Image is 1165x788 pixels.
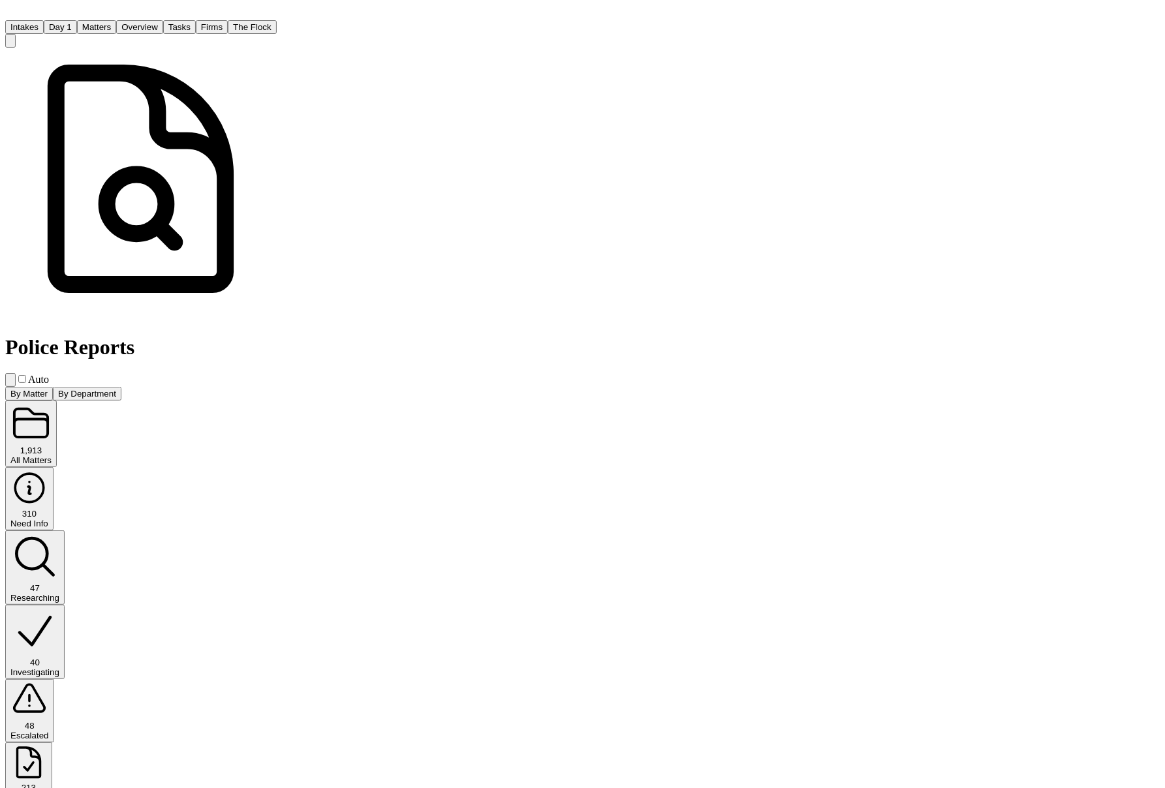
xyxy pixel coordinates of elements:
a: Intakes [5,21,44,32]
div: Researching [10,593,59,603]
button: By Matter [5,387,53,401]
div: Escalated [10,731,49,740]
button: Matters [77,20,116,34]
div: 40 [10,658,59,667]
button: The Flock [228,20,277,34]
button: Refresh (Cmd+R) [5,373,16,387]
a: The Flock [228,21,277,32]
button: 47Researching [5,530,65,605]
a: Day 1 [44,21,77,32]
button: 1,913All Matters [5,401,57,467]
button: 48Escalated [5,679,54,743]
a: Home [5,8,21,20]
a: Matters [77,21,116,32]
h1: Police Reports [5,335,277,359]
div: 47 [10,583,59,593]
div: Need Info [10,519,48,528]
button: 40Investigating [5,605,65,679]
a: Firms [196,21,228,32]
div: 1,913 [10,446,52,455]
div: 310 [10,509,48,519]
div: Investigating [10,667,59,677]
a: Tasks [163,21,196,32]
label: Auto [16,374,49,385]
button: Overview [116,20,163,34]
div: 48 [10,721,49,731]
img: Finch Logo [5,5,21,18]
button: 310Need Info [5,467,54,530]
button: Tasks [163,20,196,34]
button: Firms [196,20,228,34]
button: By Department [53,387,121,401]
a: Overview [116,21,163,32]
input: Auto [18,375,26,383]
div: All Matters [10,455,52,465]
button: Intakes [5,20,44,34]
button: Day 1 [44,20,77,34]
